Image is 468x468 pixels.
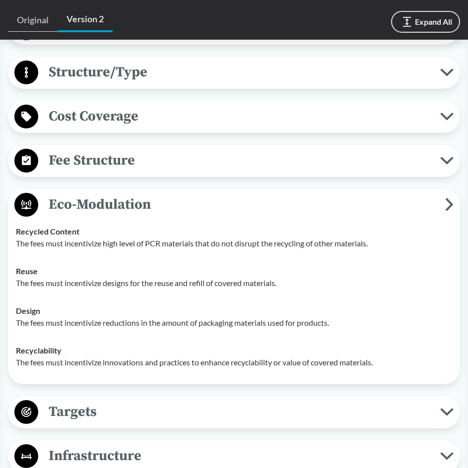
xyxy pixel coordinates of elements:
[58,8,113,32] a: Version 2
[11,192,457,218] button: Eco-Modulation
[16,346,62,355] strong: Recyclability
[16,277,452,289] p: The fees must incentivize designs for the reuse and refill of covered materials.
[38,401,440,423] span: Targets
[38,61,440,83] span: Structure/Type
[11,400,457,425] button: Targets
[38,445,440,467] span: Infrastructure
[16,237,452,249] p: The fees must incentivize high level of PCR materials that do not disrupt the recycling of other ...
[38,105,440,127] span: Cost Coverage
[16,356,452,368] p: The fees must incentivize innovations and practices to enhance recyclability or value of covered ...
[16,266,38,276] strong: Reuse
[38,149,440,172] span: Fee Structure
[11,60,457,85] button: Structure/Type
[11,104,457,129] button: Cost Coverage
[16,317,452,329] p: The fees must incentivize reductions in the amount of packaging materials used for products.
[11,148,457,174] button: Fee Structure
[16,306,40,315] strong: Design
[391,11,460,33] button: Expand All
[8,9,58,32] a: Original
[38,193,445,216] span: Eco-Modulation
[16,227,79,236] strong: Recycled Content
